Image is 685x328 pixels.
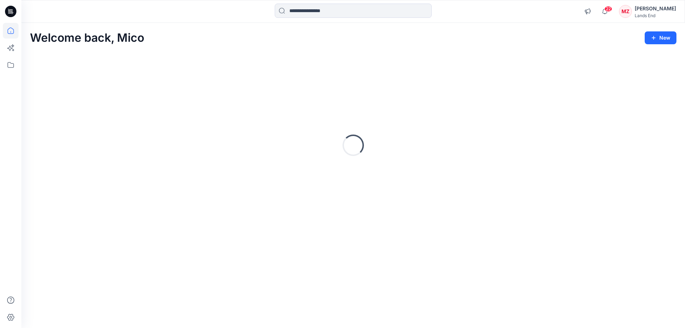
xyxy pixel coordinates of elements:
[619,5,632,18] div: MZ
[645,31,676,44] button: New
[635,4,676,13] div: [PERSON_NAME]
[635,13,676,18] div: Lands End
[604,6,612,12] span: 22
[30,31,144,45] h2: Welcome back, Mico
